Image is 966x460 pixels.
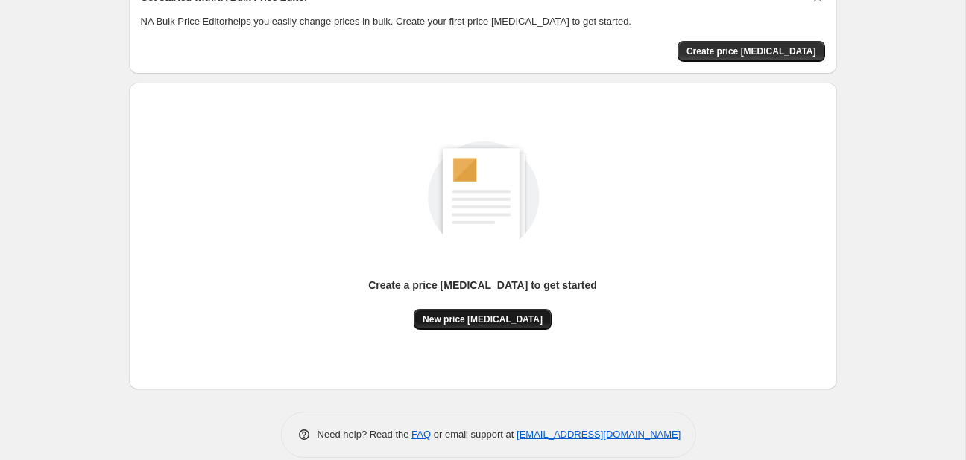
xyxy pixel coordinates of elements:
a: FAQ [411,429,431,440]
a: [EMAIL_ADDRESS][DOMAIN_NAME] [517,429,681,440]
p: Create a price [MEDICAL_DATA] to get started [368,278,597,293]
button: New price [MEDICAL_DATA] [414,309,552,330]
p: NA Bulk Price Editor helps you easily change prices in bulk. Create your first price [MEDICAL_DAT... [141,14,825,29]
span: New price [MEDICAL_DATA] [423,313,543,325]
span: Need help? Read the [318,429,412,440]
button: Create price change job [678,41,825,62]
span: or email support at [431,429,517,440]
span: Create price [MEDICAL_DATA] [686,45,816,57]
